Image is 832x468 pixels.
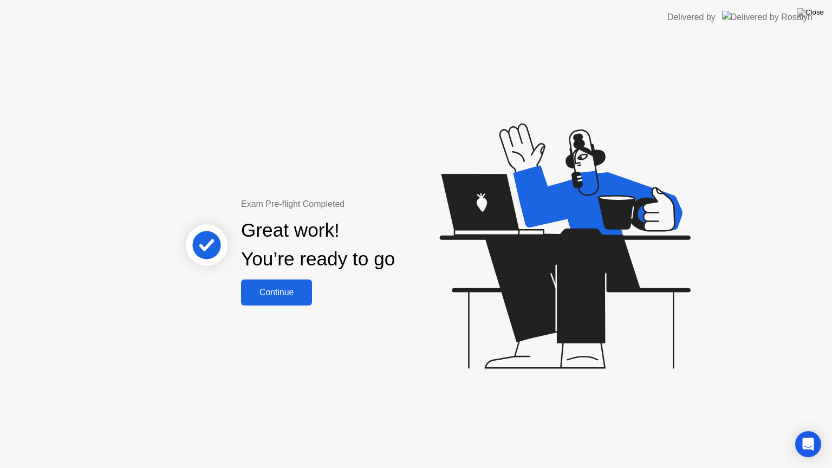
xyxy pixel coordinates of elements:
[241,279,312,305] button: Continue
[241,198,465,211] div: Exam Pre-flight Completed
[244,288,309,297] div: Continue
[722,11,812,23] img: Delivered by Rosalyn
[797,8,824,17] img: Close
[667,11,716,24] div: Delivered by
[241,216,395,274] div: Great work! You’re ready to go
[795,431,821,457] div: Open Intercom Messenger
